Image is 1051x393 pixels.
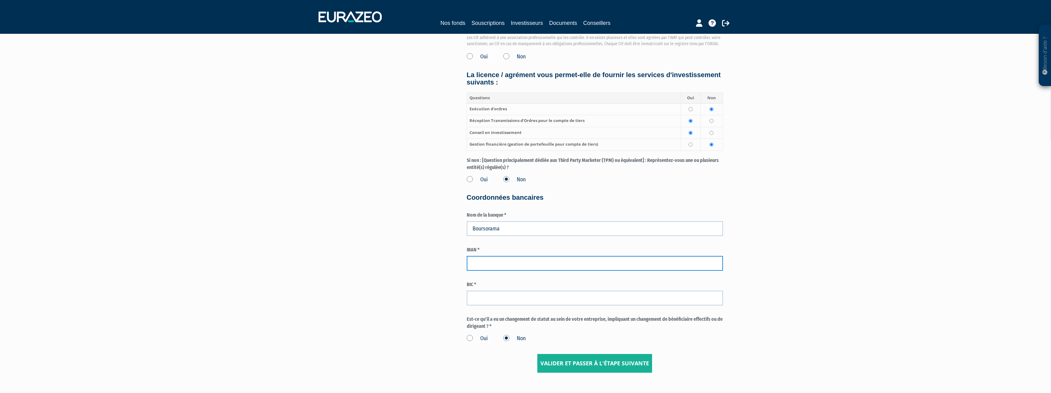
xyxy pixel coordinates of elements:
[701,92,723,104] th: Non
[1041,28,1049,83] p: Besoin d'aide ?
[583,19,611,27] a: Conseillers
[467,127,681,139] th: Conseil en investissement
[503,335,526,343] label: Non
[467,335,488,343] label: Oui
[467,246,723,253] label: IBAN *
[467,281,723,288] label: BIC *
[467,316,723,330] label: Est-ce qu’il a eu un changement de statut au sein de votre entreprise, impliquant un changement d...
[511,19,543,27] a: Investisseurs
[467,176,488,184] label: Oui
[467,53,488,61] label: Oui
[467,26,723,45] label: Etes‐vous régulés par une autorité compétente ? *
[503,53,526,61] label: Non
[319,11,382,22] img: 1732889491-logotype_eurazeo_blanc_rvb.png
[537,354,652,373] input: Valider et passer à l'étape suivante
[467,212,723,219] label: Nom de la banque *
[467,157,723,171] label: Si non : [Question principalement dédiée aux Third Party Marketer (TPM) ou équivalent] : Représen...
[549,19,577,27] a: Documents
[681,92,701,104] th: Oui
[440,19,465,27] a: Nos fonds
[467,115,681,127] th: Réception Transmissions d’Ordres pour le compte de tiers
[467,71,723,86] h4: La licence / agrément vous permet‐elle de fournir les services d'investissement suivants :
[467,194,723,201] h4: Coordonnées bancaires
[467,139,681,151] th: Gestion financière (gestion de portefeuille pour compte de tiers)
[467,92,681,104] th: Questions
[471,19,504,27] a: Souscriptions
[467,35,723,47] em: Les CIF adhèrent à une association professionnelle qui les contrôle. Il en existe plusieurs et el...
[467,103,681,115] th: Exécution d’ordres
[503,176,526,184] label: Non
